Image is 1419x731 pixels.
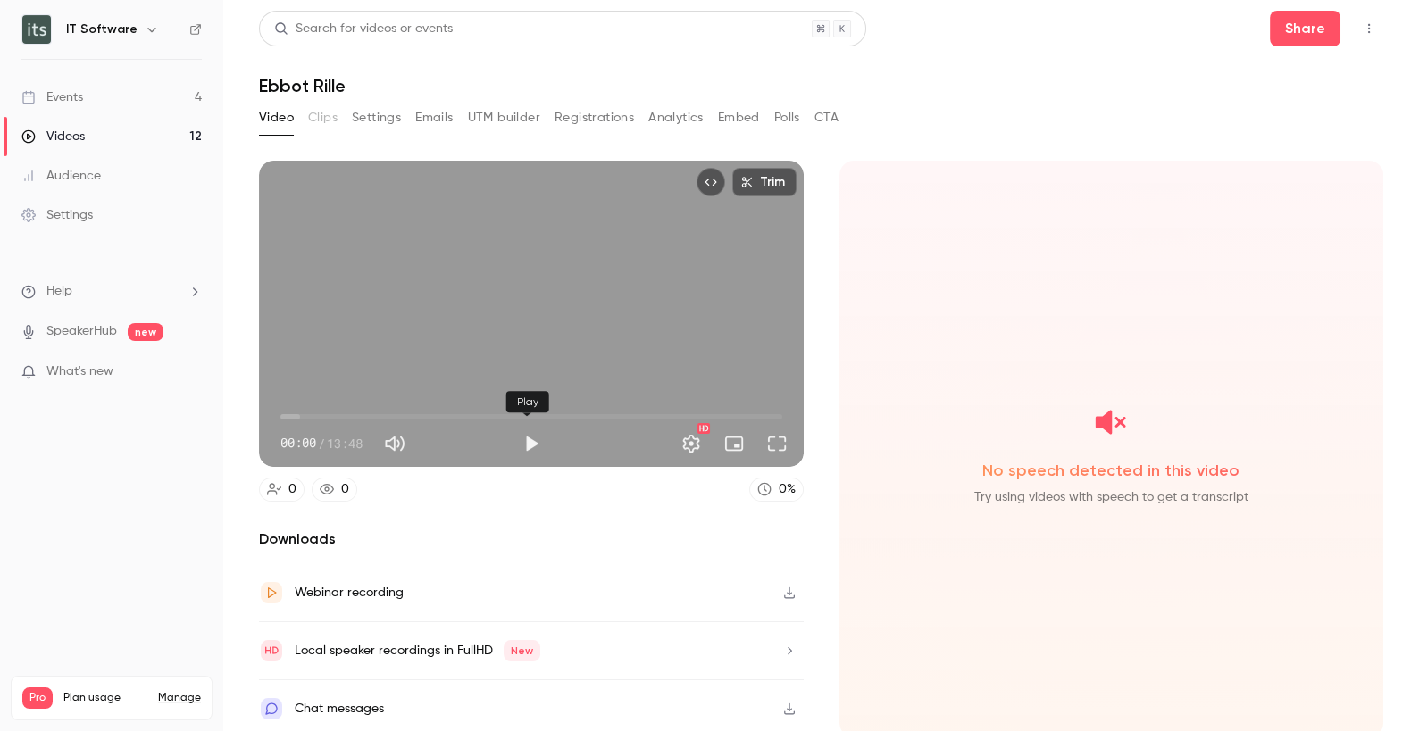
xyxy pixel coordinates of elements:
span: 13:48 [327,434,363,453]
button: Settings [673,426,709,461]
a: Manage [158,691,201,705]
span: Clips [308,109,338,128]
button: CTA [814,104,839,132]
a: 0 [259,478,305,502]
button: Share [1270,11,1340,46]
span: Try using videos with speech to get a transcript [854,488,1370,506]
button: Trim [732,168,797,196]
iframe: Noticeable Trigger [180,364,202,380]
span: New [504,640,540,661]
a: SpeakerHub [46,322,117,341]
button: Full screen [759,426,795,461]
span: 00:00 [280,434,316,453]
button: Embed video [697,168,725,196]
button: UTM builder [468,104,540,132]
div: Videos [21,128,85,145]
span: new [128,323,163,341]
div: 0 % [779,480,796,499]
span: Pro [22,687,53,709]
button: Turn on miniplayer [716,426,752,461]
div: Settings [21,206,93,224]
img: IT Software [22,15,51,44]
button: Play [513,426,549,461]
button: Analytics [648,104,704,132]
button: Emails [415,104,453,132]
button: Polls [774,104,800,132]
span: / [318,434,325,453]
button: Registrations [555,104,634,132]
div: Search for videos or events [274,20,453,38]
div: 0 [288,480,296,499]
div: Local speaker recordings in FullHD [295,640,540,661]
li: help-dropdown-opener [21,282,202,301]
div: 00:00 [280,434,363,453]
div: Audience [21,167,101,185]
span: Help [46,282,72,301]
h2: Downloads [259,528,804,550]
h1: Ebbot Rille [259,75,1383,96]
div: HD [697,423,710,434]
div: Play [506,391,549,412]
span: No speech detected in this video [854,460,1370,481]
a: 0 [312,478,357,502]
div: Events [21,88,83,106]
span: Plan usage [63,691,147,705]
button: Top Bar Actions [1355,14,1383,43]
button: Settings [352,104,401,132]
h6: IT Software [66,21,138,38]
button: Embed [718,104,760,132]
div: 0 [341,480,349,499]
div: Chat messages [295,698,384,719]
div: Webinar recording [295,582,404,603]
button: Mute [377,426,413,461]
span: What's new [46,362,113,381]
a: 0% [749,478,804,502]
button: Video [259,104,294,132]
